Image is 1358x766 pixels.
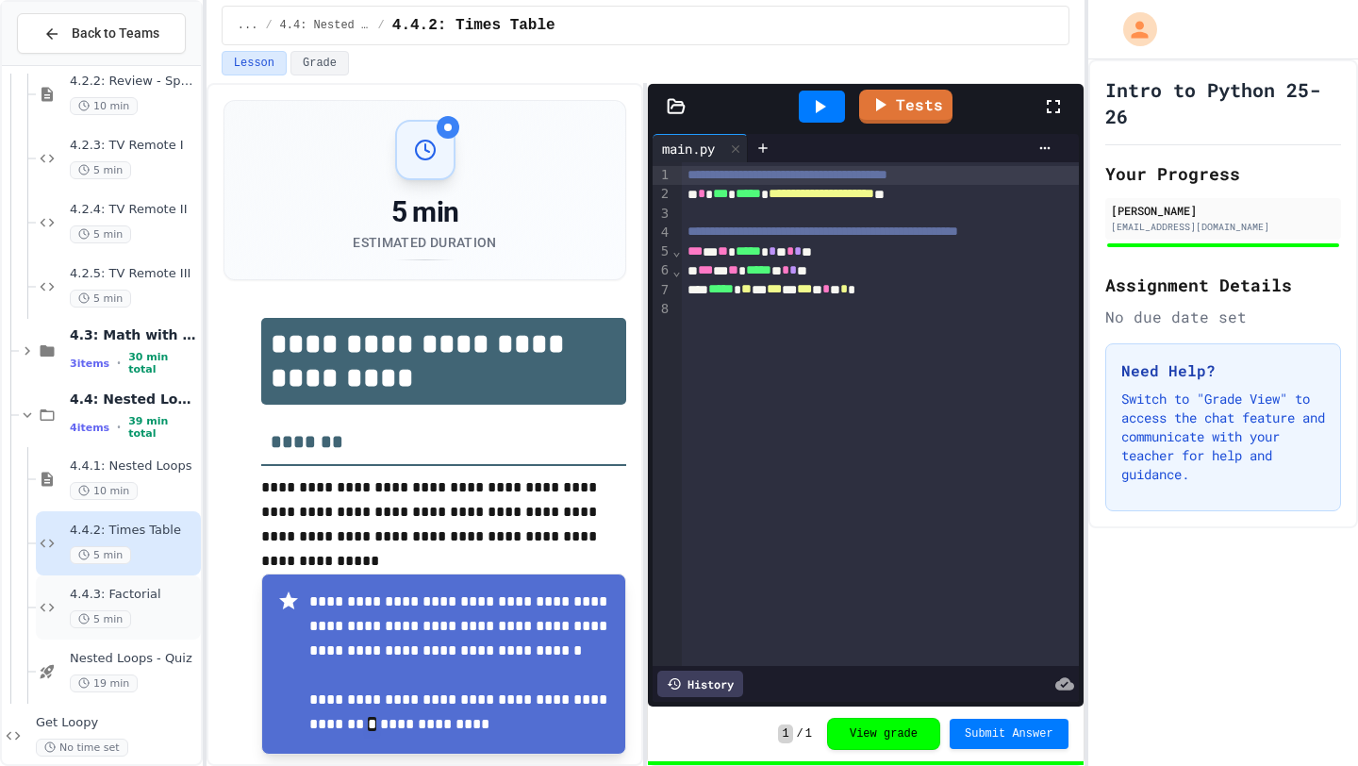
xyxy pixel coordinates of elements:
[70,587,197,603] span: 4.4.3: Factorial
[70,610,131,628] span: 5 min
[70,674,138,692] span: 19 min
[70,358,109,370] span: 3 items
[265,18,272,33] span: /
[70,458,197,475] span: 4.4.1: Nested Loops
[70,523,197,539] span: 4.4.2: Times Table
[1105,160,1341,187] h2: Your Progress
[238,18,258,33] span: ...
[70,74,197,90] span: 4.2.2: Review - Specific Ranges
[778,724,792,743] span: 1
[70,482,138,500] span: 10 min
[805,726,812,741] span: 1
[657,671,743,697] div: History
[653,281,671,300] div: 7
[280,18,371,33] span: 4.4: Nested Loops
[222,51,287,75] button: Lesson
[70,161,131,179] span: 5 min
[653,224,671,242] div: 4
[117,420,121,435] span: •
[1105,76,1341,129] h1: Intro to Python 25-26
[653,134,748,162] div: main.py
[1103,8,1162,51] div: My Account
[653,139,724,158] div: main.py
[1105,306,1341,328] div: No due date set
[950,719,1068,749] button: Submit Answer
[70,422,109,434] span: 4 items
[70,546,131,564] span: 5 min
[653,242,671,261] div: 5
[1121,390,1325,484] p: Switch to "Grade View" to access the chat feature and communicate with your teacher for help and ...
[1111,220,1335,234] div: [EMAIL_ADDRESS][DOMAIN_NAME]
[36,739,128,757] span: No time set
[70,290,131,308] span: 5 min
[72,24,159,43] span: Back to Teams
[653,300,671,319] div: 8
[859,90,952,124] a: Tests
[70,266,197,282] span: 4.2.5: TV Remote III
[827,718,940,750] button: View grade
[128,415,197,440] span: 39 min total
[653,205,671,224] div: 3
[128,351,197,375] span: 30 min total
[1111,202,1335,219] div: [PERSON_NAME]
[965,726,1053,741] span: Submit Answer
[353,195,496,229] div: 5 min
[1105,272,1341,298] h2: Assignment Details
[70,326,197,343] span: 4.3: Math with Loops
[653,166,671,185] div: 1
[36,715,197,731] span: Get Loopy
[797,726,803,741] span: /
[671,243,681,258] span: Fold line
[70,202,197,218] span: 4.2.4: TV Remote II
[653,185,671,204] div: 2
[378,18,385,33] span: /
[17,13,186,54] button: Back to Teams
[290,51,349,75] button: Grade
[70,138,197,154] span: 4.2.3: TV Remote I
[70,391,197,408] span: 4.4: Nested Loops
[353,233,496,252] div: Estimated Duration
[653,261,671,280] div: 6
[70,225,131,243] span: 5 min
[117,356,121,371] span: •
[1121,359,1325,382] h3: Need Help?
[392,14,555,37] span: 4.4.2: Times Table
[70,651,197,667] span: Nested Loops - Quiz
[70,97,138,115] span: 10 min
[671,263,681,278] span: Fold line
